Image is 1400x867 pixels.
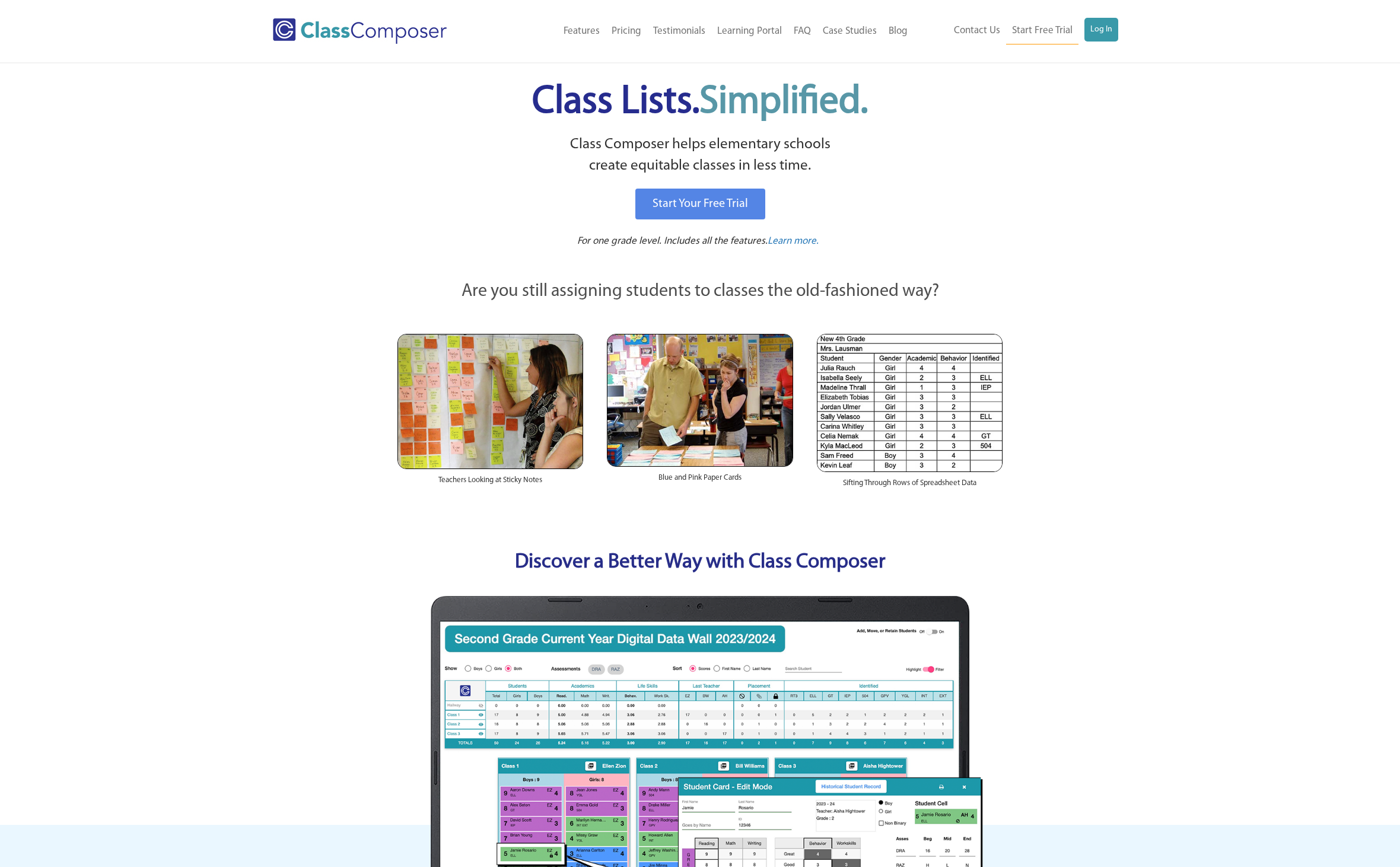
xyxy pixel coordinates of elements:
span: Simplified. [699,83,868,122]
img: Teachers Looking at Sticky Notes [397,334,583,469]
div: Blue and Pink Paper Cards [607,467,793,495]
span: Learn more. [768,236,819,246]
img: Spreadsheets [817,334,1003,472]
a: Testimonials [647,18,711,44]
a: Case Studies [817,18,883,44]
a: Contact Us [948,18,1006,44]
nav: Header Menu [495,18,914,44]
a: Learn more. [768,234,819,249]
nav: Header Menu [914,18,1118,44]
a: Learning Portal [711,18,788,44]
span: For one grade level. Includes all the features. [577,236,768,246]
a: Log In [1084,18,1118,42]
span: Start Your Free Trial [653,198,748,210]
a: FAQ [788,18,817,44]
a: Pricing [606,18,647,44]
p: Discover a Better Way with Class Composer [386,548,1014,578]
img: Blue and Pink Paper Cards [607,334,793,466]
div: Sifting Through Rows of Spreadsheet Data [817,472,1003,501]
a: Start Your Free Trial [635,189,765,219]
a: Features [558,18,606,44]
a: Blog [883,18,914,44]
p: Class Composer helps elementary schools create equitable classes in less time. [396,134,1004,177]
a: Start Free Trial [1006,18,1078,44]
img: Class Composer [273,18,447,44]
p: Are you still assigning students to classes the old-fashioned way? [397,279,1003,305]
span: Class Lists. [532,83,868,122]
div: Teachers Looking at Sticky Notes [397,469,583,498]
